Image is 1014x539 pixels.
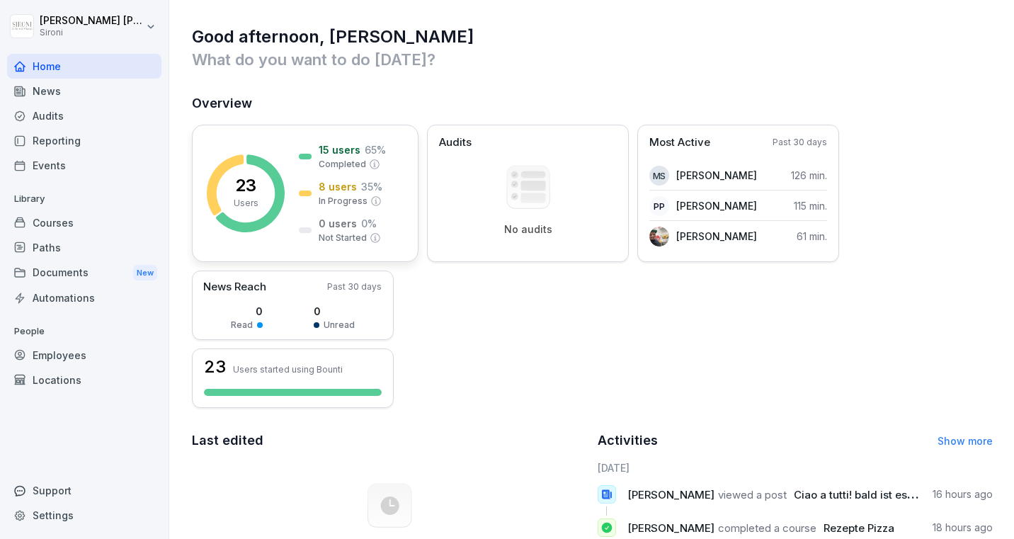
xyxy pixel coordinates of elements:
p: Read [231,319,253,331]
span: Rezepte Pizza [824,521,894,535]
p: 8 users [319,179,357,194]
span: [PERSON_NAME] [627,488,714,501]
p: Users started using Bounti [233,364,343,375]
div: PP [649,196,669,216]
p: No audits [504,223,552,236]
p: 15 users [319,142,360,157]
p: [PERSON_NAME] [676,198,757,213]
p: 35 % [361,179,382,194]
p: Most Active [649,135,710,151]
a: Employees [7,343,161,368]
a: DocumentsNew [7,260,161,286]
a: Locations [7,368,161,392]
p: News Reach [203,279,266,295]
a: Reporting [7,128,161,153]
p: Past 30 days [773,136,827,149]
p: Users [234,197,258,210]
p: 18 hours ago [933,521,993,535]
a: Courses [7,210,161,235]
p: Sironi [40,28,143,38]
h2: Overview [192,93,993,113]
p: Not Started [319,232,367,244]
a: Events [7,153,161,178]
p: 0 [231,304,263,319]
p: [PERSON_NAME] [676,168,757,183]
p: [PERSON_NAME] [676,229,757,244]
p: 115 min. [794,198,827,213]
p: 0 [314,304,355,319]
div: Support [7,478,161,503]
p: 65 % [365,142,386,157]
a: Audits [7,103,161,128]
div: New [133,265,157,281]
p: 126 min. [791,168,827,183]
p: 61 min. [797,229,827,244]
p: Past 30 days [327,280,382,293]
a: Automations [7,285,161,310]
p: What do you want to do [DATE]? [192,48,993,71]
a: Settings [7,503,161,528]
p: In Progress [319,195,368,208]
h2: Last edited [192,431,588,450]
p: 0 users [319,216,357,231]
h2: Activities [598,431,658,450]
h1: Good afternoon, [PERSON_NAME] [192,25,993,48]
p: Audits [439,135,472,151]
div: Documents [7,260,161,286]
span: completed a course [718,521,816,535]
p: People [7,320,161,343]
h6: [DATE] [598,460,993,475]
a: Show more [938,435,993,447]
p: Library [7,188,161,210]
a: Home [7,54,161,79]
p: Completed [319,158,366,171]
span: [PERSON_NAME] [627,521,714,535]
p: Unread [324,319,355,331]
a: Paths [7,235,161,260]
p: 0 % [361,216,377,231]
p: 16 hours ago [933,487,993,501]
img: kxeqd14vvy90yrv0469cg1jb.png [649,227,669,246]
p: [PERSON_NAME] [PERSON_NAME] [40,15,143,27]
h3: 23 [204,358,226,375]
div: MS [649,166,669,186]
a: News [7,79,161,103]
span: viewed a post [718,488,787,501]
p: 23 [235,177,256,194]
